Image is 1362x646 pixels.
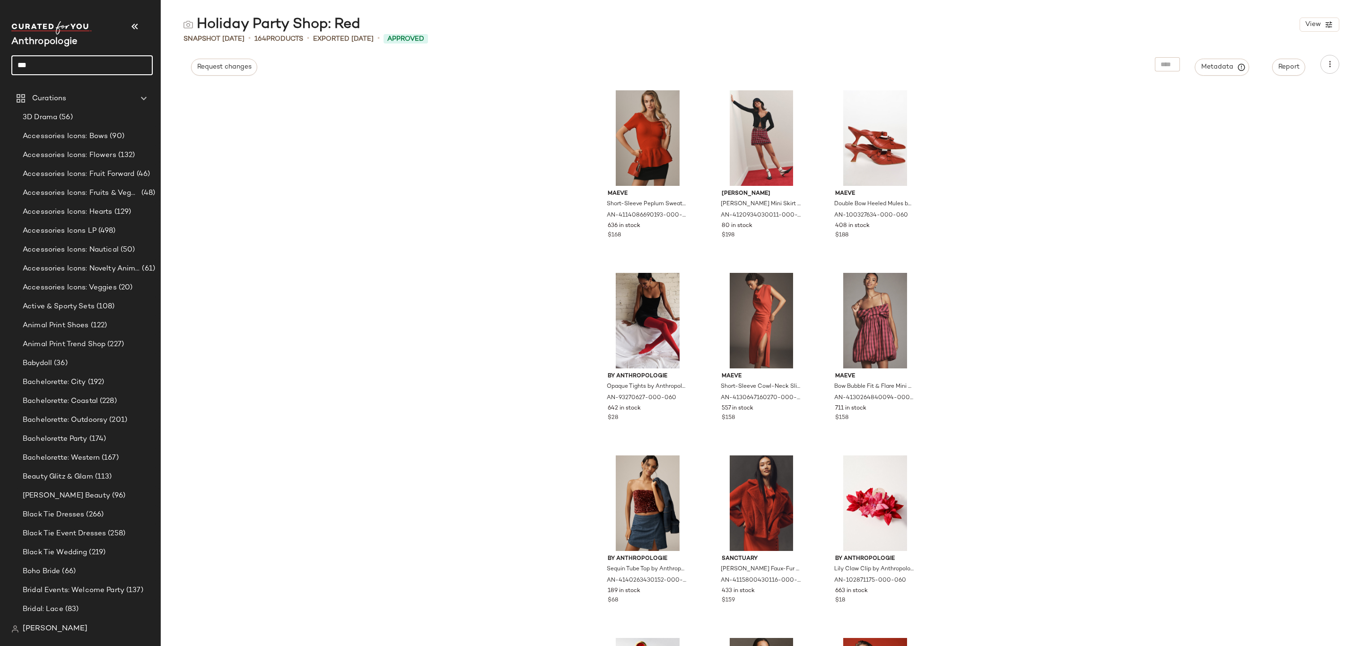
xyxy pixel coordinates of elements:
span: By Anthropologie [835,555,915,563]
span: 642 in stock [608,404,641,413]
span: • [248,33,251,44]
span: Animal Print Trend Shop [23,339,105,350]
span: (132) [116,150,135,161]
span: Boho Bride [23,566,60,577]
button: Metadata [1195,59,1249,76]
span: (113) [93,471,112,482]
img: 4114086690193_060_b [600,90,695,186]
span: Maeve [835,372,915,381]
span: (90) [108,131,124,142]
span: (137) [124,585,143,596]
span: (48) [140,188,155,199]
img: 4115800430116_060_b [714,455,809,551]
div: Holiday Party Shop: Red [183,15,360,34]
span: Curations [32,93,66,104]
span: By Anthropologie [608,555,688,563]
span: Snapshot [DATE] [183,34,244,44]
p: Exported [DATE] [313,34,374,44]
span: Accessories Icons: Nautical [23,244,119,255]
span: Sanctuary [722,555,802,563]
img: svg%3e [183,20,193,29]
span: AN-4115800430116-000-060 [721,576,801,585]
span: AN-4120934030011-000-266 [721,211,801,220]
span: View [1305,21,1321,28]
img: 100327634_060_b15 [828,90,923,186]
span: (46) [135,169,150,180]
span: Bachelorette Party [23,434,87,445]
span: Metadata [1201,63,1244,71]
span: (61) [140,263,155,274]
span: (56) [57,112,73,123]
span: Accessories Icons: Hearts [23,207,113,218]
span: Black Tie Dresses [23,509,84,520]
span: Short-Sleeve Cowl-Neck Slip Midi Dress by Maeve in Red, Women's, Size: Medium, Polyester at Anthr... [721,383,801,391]
span: Animal Print Shoes [23,320,89,331]
span: $188 [835,231,848,240]
span: Lily Claw Clip by Anthropologie in Red, Women's, Polyester/Plastic [834,565,914,574]
span: [PERSON_NAME] Faux-Fur Knit Jacket by Sanctuary in Red, Women's, Size: XL, Polyester/Nylon/Rayon ... [721,565,801,574]
span: 189 in stock [608,587,640,595]
span: 3D Drama [23,112,57,123]
span: $28 [608,414,618,422]
span: Bachelorette: City [23,377,86,388]
img: 4120934030011_266_b14 [714,90,809,186]
button: Report [1272,59,1305,76]
span: Bridal Events: Welcome Party [23,585,124,596]
span: 408 in stock [835,222,870,230]
span: Maeve [722,372,802,381]
span: Double Bow Heeled Mules by [PERSON_NAME] in Red, Women's, Size: 41, Leather/Rubber at Anthropologie [834,200,914,209]
span: $68 [608,596,618,605]
span: By Anthropologie [608,372,688,381]
span: Maeve [608,190,688,198]
span: AN-4130264840094-000-266 [834,394,914,402]
span: (129) [113,207,131,218]
span: Accessories Icons: Veggies [23,282,117,293]
span: (227) [105,339,124,350]
span: Accessories Icons: Fruit Forward [23,169,135,180]
span: • [377,33,380,44]
span: 164 [254,35,266,43]
span: Bachelorette: Outdoorsy [23,415,107,426]
span: (36) [52,358,68,369]
span: [PERSON_NAME] [722,190,802,198]
span: AN-100327634-000-060 [834,211,908,220]
span: 433 in stock [722,587,755,595]
span: $158 [722,414,735,422]
span: Beauty Glitz & Glam [23,471,93,482]
img: svg%3e [11,625,19,633]
img: cfy_white_logo.C9jOOHJF.svg [11,21,92,35]
span: (266) [84,509,104,520]
img: 4130647160270_060_b [714,273,809,368]
div: Products [254,34,303,44]
span: $159 [722,596,735,605]
img: 102871175_060_b [828,455,923,551]
span: 711 in stock [835,404,866,413]
span: Accessories Icons: Fruits & Veggies [23,188,140,199]
span: (219) [87,547,105,558]
span: Bachelorette: Western [23,453,100,463]
img: 93270627_060_b14 [600,273,695,368]
span: Babydoll [23,358,52,369]
span: Bachelorette: Coastal [23,396,98,407]
span: Accessories Icons LP [23,226,96,236]
span: [PERSON_NAME] Mini Skirt by [PERSON_NAME], Women's, Size: 4, Polyester/Wool at Anthropologie [721,200,801,209]
span: Black Tie Event Dresses [23,528,106,539]
span: $198 [722,231,734,240]
span: Report [1278,63,1300,71]
span: Bridal: Lace [23,604,63,615]
span: Approved [387,34,424,44]
span: (122) [89,320,107,331]
span: (20) [117,282,133,293]
span: 80 in stock [722,222,752,230]
span: Bow Bubble Fit & Flare Mini Dress by Maeve, Women's, Size: Large, Polyester/Rayon at Anthropologie [834,383,914,391]
span: Black Tie Wedding [23,547,87,558]
span: Accessories Icons: Novelty Animal [23,263,140,274]
span: (50) [119,244,135,255]
span: Maeve [835,190,915,198]
span: (258) [106,528,125,539]
span: Current Company Name [11,37,78,47]
span: Sequin Tube Top by Anthropologie in Red, Women's, Size: Small, Polyester/Nylon/Elastane [607,565,687,574]
span: $158 [835,414,848,422]
span: 663 in stock [835,587,868,595]
span: (498) [96,226,116,236]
